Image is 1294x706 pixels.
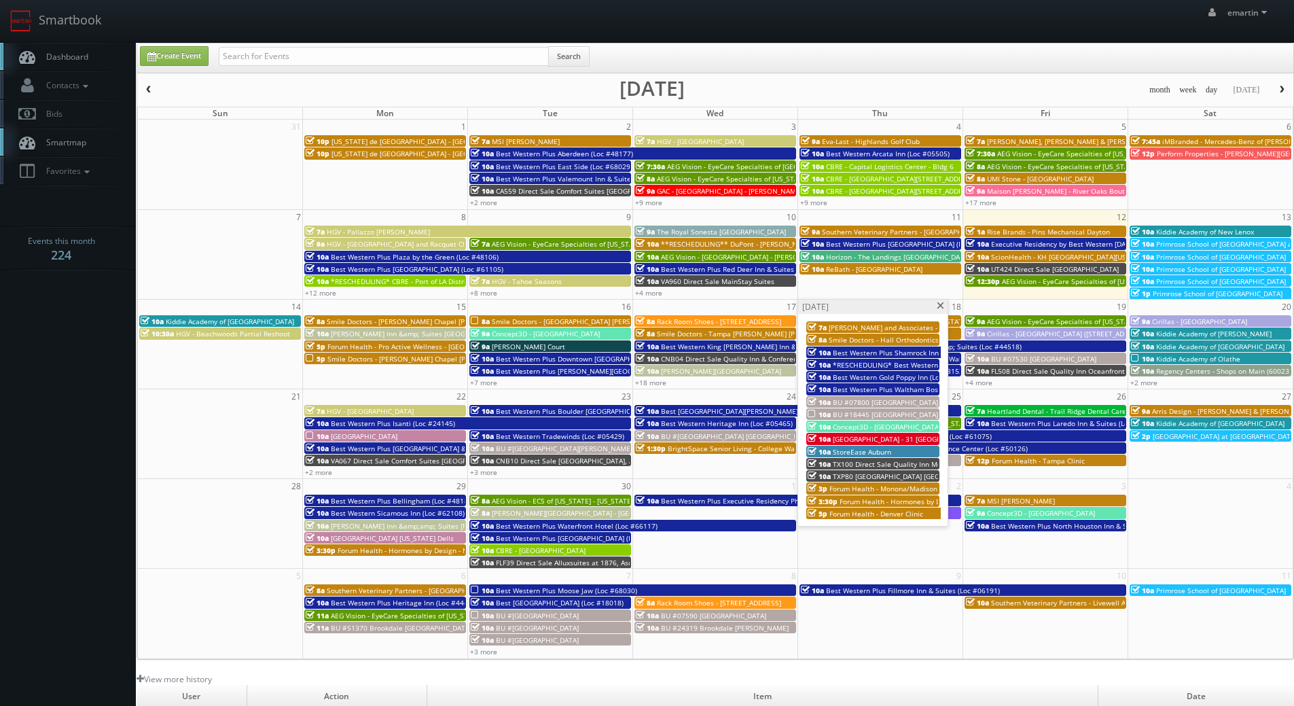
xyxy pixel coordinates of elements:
a: +4 more [965,378,992,387]
span: TX100 Direct Sale Quality Inn Mesquite - [GEOGRAPHIC_DATA] [833,459,1035,469]
span: Forum Health - Hormones by Design - New Braunfels Clinic [338,546,531,555]
a: +2 more [305,467,332,477]
span: BU #[GEOGRAPHIC_DATA] [496,611,579,620]
span: BU #07800 [GEOGRAPHIC_DATA] [GEOGRAPHIC_DATA] [GEOGRAPHIC_DATA] [833,398,1075,407]
span: 10a [636,342,659,351]
span: 10a [636,277,659,286]
span: Rack Room Shoes - [STREET_ADDRESS] [657,598,781,607]
img: smartbook-logo.png [10,10,32,32]
span: 10a [636,496,659,506]
span: BU #07530 [GEOGRAPHIC_DATA] [991,354,1096,364]
span: 8a [471,496,490,506]
span: GAC - [GEOGRAPHIC_DATA] - [PERSON_NAME] [657,186,802,196]
span: Primrose School of [GEOGRAPHIC_DATA] [1156,264,1286,274]
span: 10a [636,239,659,249]
span: AEG Vision - EyeCare Specialties of [US_STATE] – [PERSON_NAME] Vision [997,149,1232,158]
span: HGV - Tahoe Seasons [492,277,562,286]
span: 10a [801,239,824,249]
span: Primrose School of [GEOGRAPHIC_DATA] [1153,289,1282,298]
span: Forum Health - Denver Clinic [829,509,923,518]
span: Kiddie Academy of [GEOGRAPHIC_DATA] [1156,342,1284,351]
span: 10a [966,354,989,364]
span: 10a [471,366,494,376]
span: 10a [306,264,329,274]
span: CBRE - [GEOGRAPHIC_DATA] [496,546,586,555]
a: +7 more [470,378,497,387]
span: CBRE - [GEOGRAPHIC_DATA][STREET_ADDRESS][GEOGRAPHIC_DATA] [826,186,1043,196]
span: 10a [801,174,824,183]
span: BU #18445 [GEOGRAPHIC_DATA] [833,410,938,419]
a: +17 more [965,198,996,207]
span: 10a [471,598,494,607]
span: Cirillas - [GEOGRAPHIC_DATA] ([STREET_ADDRESS]) [987,329,1149,338]
span: Bids [39,108,62,120]
span: Smile Doctors - [PERSON_NAME] Chapel [PERSON_NAME] Orthodontic [327,317,554,326]
span: 7a [306,227,325,236]
span: Concept3D - [GEOGRAPHIC_DATA] [492,329,600,338]
span: 5p [306,354,325,364]
span: 7a [966,496,985,506]
input: Search for Events [219,47,549,66]
span: CBRE - [GEOGRAPHIC_DATA][STREET_ADDRESS][GEOGRAPHIC_DATA] [826,174,1043,183]
a: +18 more [635,378,666,387]
a: +3 more [470,467,497,477]
span: 10a [808,422,831,431]
span: 9a [1131,317,1150,326]
span: 10a [966,419,989,428]
span: Best Western Plus [GEOGRAPHIC_DATA] (Loc #61105) [331,264,503,274]
span: 10a [808,447,831,457]
span: FLF39 Direct Sale Alluxsuites at 1876, Ascend Hotel Collection [496,558,699,567]
span: 7:30a [966,149,995,158]
span: 12p [966,456,990,465]
span: 5p [306,342,325,351]
span: 8a [306,586,325,595]
span: 10a [808,472,831,481]
span: 10a [1131,342,1154,351]
span: Best Western Tradewinds (Loc #05429) [496,431,624,441]
span: **RESCHEDULING** DuPont - [PERSON_NAME] Plantation [661,239,850,249]
span: 10a [636,354,659,364]
span: Best Western Plus Executive Residency Phoenix [GEOGRAPHIC_DATA] (Loc #03167) [661,496,929,506]
span: 10a [471,186,494,196]
span: Best Western Plus Bellingham (Loc #48188) [331,496,474,506]
span: Best Western Plus [GEOGRAPHIC_DATA] & Suites (Loc #61086) [331,444,533,453]
span: AEG Vision - EyeCare Specialties of [US_STATE] - Carolina Family Vision [987,162,1217,171]
span: 3:30p [306,546,336,555]
span: 7:30a [636,162,665,171]
span: 10a [306,419,329,428]
span: 7a [471,277,490,286]
span: Best Western Plus North Houston Inn & Suites (Loc #44475) [991,521,1187,531]
span: CBRE - Capital Logistics Center - Bldg 6 [826,162,954,171]
span: AEG Vision - EyeCare Specialties of [GEOGRAPHIC_DATA][US_STATE] - [GEOGRAPHIC_DATA] [667,162,958,171]
span: Best Western Plus Heritage Inn (Loc #44463) [331,598,478,607]
span: Best Western Plus Waltham Boston (Loc #22009) [833,385,993,394]
span: BU #51370 Brookdale [GEOGRAPHIC_DATA] [331,623,471,633]
span: BrightSpace Senior Living - College Walk [668,444,800,453]
span: AEG Vision - EyeCare Specialties of [US_STATE] – Cascade Family Eye Care [1002,277,1242,286]
span: Best Western Plus Shamrock Inn &amp; Suites (Loc #44518) [833,348,1028,357]
span: Best Western Plus [GEOGRAPHIC_DATA] (Loc #50153) [496,533,668,543]
span: AEG Vision - ECS of [US_STATE] - [US_STATE] Valley Family Eye Care [492,496,708,506]
span: 10a [801,264,824,274]
span: Southern Veterinary Partners - [GEOGRAPHIC_DATA][PERSON_NAME] [822,227,1044,236]
span: Cirillas - [GEOGRAPHIC_DATA] [1152,317,1247,326]
span: 3p [808,484,827,493]
span: AEG Vision - EyeCare Specialties of [US_STATE] – [PERSON_NAME] EyeCare [331,611,572,620]
span: 10a [636,406,659,416]
span: AEG Vision - [GEOGRAPHIC_DATA] - [PERSON_NAME][GEOGRAPHIC_DATA] [661,252,895,262]
span: Executive Residency by Best Western [DATE] (Loc #44764) [991,239,1180,249]
span: Concept3D - [GEOGRAPHIC_DATA] [987,508,1095,518]
span: Best Western Plus Downtown [GEOGRAPHIC_DATA] (Loc #48199) [496,354,705,364]
span: TXP80 [GEOGRAPHIC_DATA] [GEOGRAPHIC_DATA] [833,472,990,481]
span: 7a [636,137,655,146]
span: Southern Veterinary Partners - [GEOGRAPHIC_DATA] [327,586,495,595]
span: VA960 Direct Sale MainStay Suites [661,277,774,286]
span: 10a [636,419,659,428]
span: Rise Brands - Pins Mechanical Dayton [987,227,1110,236]
span: Best [GEOGRAPHIC_DATA][PERSON_NAME] (Loc #62096) [661,406,842,416]
span: 7a [966,137,985,146]
span: BU #[GEOGRAPHIC_DATA][PERSON_NAME] [496,444,632,453]
span: 10a [808,348,831,357]
span: 7a [471,137,490,146]
span: Best Western Plus Valemount Inn & Suites (Loc #62120) [496,174,679,183]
